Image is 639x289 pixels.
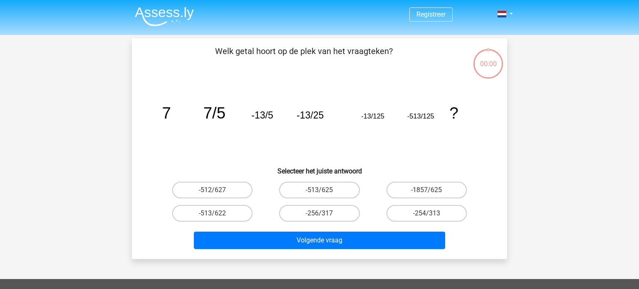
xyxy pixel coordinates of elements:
label: -1857/625 [386,182,467,198]
tspan: ? [449,104,458,122]
label: -513/625 [279,182,359,198]
label: -513/622 [172,205,253,222]
tspan: -13/25 [297,110,324,121]
p: Welk getal hoort op de plek van het vraagteken? [145,45,463,70]
tspan: 7 [162,104,171,122]
button: Volgende vraag [194,232,446,249]
tspan: 7/5 [203,104,225,122]
tspan: -513/125 [407,112,434,120]
label: -254/313 [386,205,467,222]
a: Registreer [416,10,446,18]
label: -256/317 [279,205,359,222]
div: 00:00 [473,48,504,69]
label: -512/627 [172,182,253,198]
tspan: -13/125 [361,112,384,120]
tspan: -13/5 [251,110,273,121]
img: Assessly [135,7,194,26]
h6: Selecteer het juiste antwoord [145,161,494,175]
